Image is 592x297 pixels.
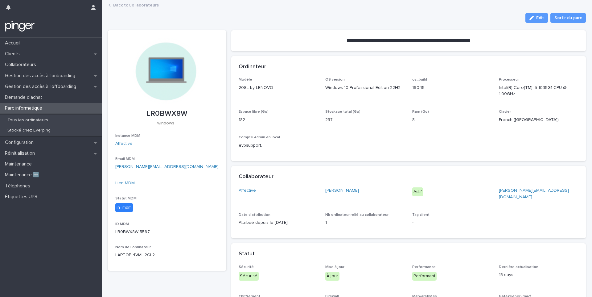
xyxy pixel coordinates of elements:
[2,140,39,145] p: Configuration
[325,78,345,82] span: OS version
[499,272,578,278] p: 15 days
[115,229,219,235] p: LR0BWX8W-5597
[412,213,430,217] span: Tag client
[239,220,318,226] p: Attribué depuis le [DATE]
[2,105,47,111] p: Parc informatique
[5,20,35,32] img: mTgBEunGTSyRkCgitkcU
[412,110,429,114] span: Ram (Go)
[412,117,492,123] p: 8
[239,78,252,82] span: Modèle
[550,13,586,23] button: Sortir du parc
[239,64,266,70] h2: Ordinateur
[115,181,135,185] a: Lien MDM
[115,157,135,161] span: Email MDM
[2,194,42,200] p: Étiquettes UPS
[2,118,53,123] p: Tous les ordinateurs
[412,85,492,91] p: 19045
[2,40,25,46] p: Accueil
[239,136,280,139] span: Compte Admin en local
[239,117,318,123] p: 182
[115,109,219,118] p: LR0BWX8W
[412,220,492,226] p: -
[2,84,81,90] p: Gestion des accès à l’offboarding
[499,78,519,82] span: Processeur
[115,134,140,138] span: Instance MDM
[2,161,37,167] p: Maintenance
[2,128,55,133] p: Stocké chez Everping
[2,51,25,57] p: Clients
[412,78,427,82] span: os_build
[2,172,44,178] p: Maintenance 🆕
[412,187,423,196] div: Actif
[239,265,254,269] span: Sécurité
[499,117,578,123] p: French ([GEOGRAPHIC_DATA])
[239,187,256,194] a: Affective
[2,73,80,79] p: Gestion des accès à l’onboarding
[239,174,273,180] h2: Collaborateur
[113,1,159,8] a: Back toCollaborateurs
[554,15,582,21] span: Sortir du parc
[115,222,129,226] span: ID MDM
[2,62,41,68] p: Collaborateurs
[239,251,255,257] h2: Statut
[412,265,436,269] span: Performance
[499,110,511,114] span: Clavier
[239,85,318,91] p: 20SL by LENOVO
[115,252,219,258] p: LAPTOP-4VMH2GL2
[239,110,269,114] span: Espace libre (Go)
[499,265,538,269] span: Dernière actualisation
[412,272,437,281] div: Performant
[325,272,339,281] div: À jour
[325,85,405,91] p: Windows 10 Professional Edition 22H2
[2,183,35,189] p: Téléphones
[525,13,548,23] button: Edit
[239,272,259,281] div: Sécurisé
[115,197,137,200] span: Statut MDM
[536,16,544,20] span: Edit
[115,245,151,249] span: Nom de l'ordinateur
[2,150,40,156] p: Réinitialisation
[115,203,133,212] div: in_mdm
[325,187,359,194] a: [PERSON_NAME]
[2,94,47,100] p: Demande d'achat
[239,213,270,217] span: Date d'attribution
[499,85,578,98] p: Intel(R) Core(TM) i5-1035G1 CPU @ 1.00GHz
[115,121,216,126] p: windows
[115,140,133,147] a: Affective
[239,142,318,149] p: evpsupport,
[325,213,388,217] span: Nb ordinateur relié au collaborateur
[325,265,344,269] span: Mise à jour
[499,188,569,199] a: [PERSON_NAME][EMAIL_ADDRESS][DOMAIN_NAME]
[325,110,360,114] span: Stockage total (Go)
[325,117,405,123] p: 237
[325,220,405,226] p: 1
[115,165,219,169] a: [PERSON_NAME][EMAIL_ADDRESS][DOMAIN_NAME]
